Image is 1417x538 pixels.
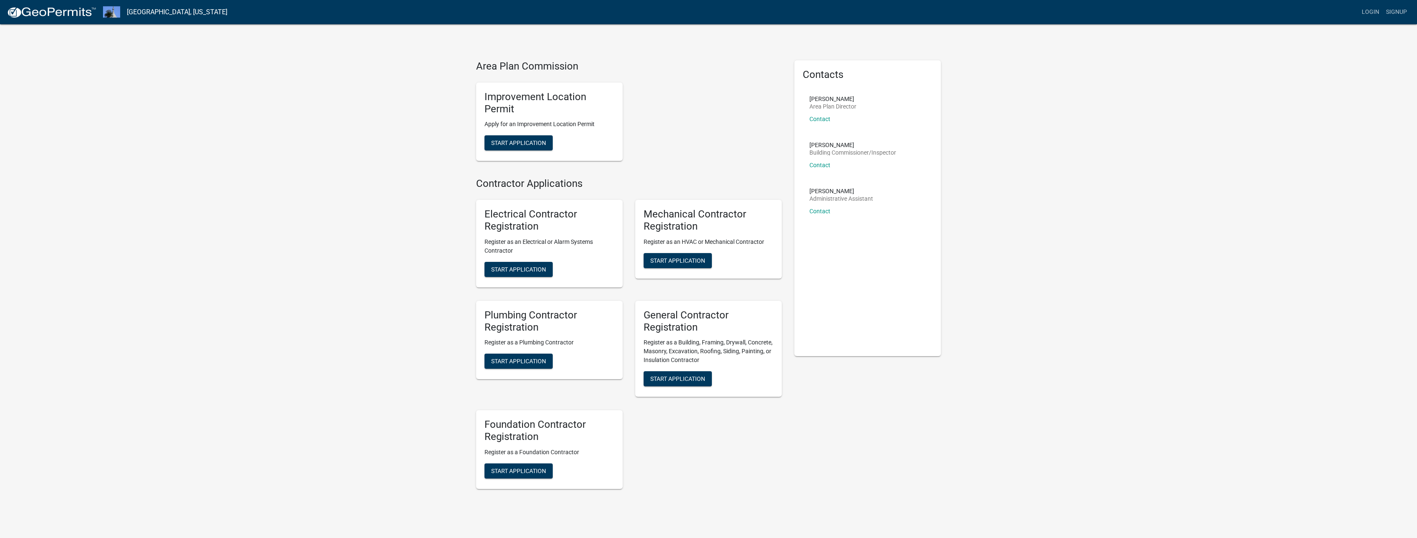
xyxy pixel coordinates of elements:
[484,238,614,255] p: Register as an Electrical or Alarm Systems Contractor
[476,178,782,190] h4: Contractor Applications
[491,467,546,474] span: Start Application
[484,120,614,129] p: Apply for an Improvement Location Permit
[809,116,830,122] a: Contact
[650,257,705,264] span: Start Application
[476,178,782,496] wm-workflow-list-section: Contractor Applications
[484,262,553,277] button: Start Application
[1358,4,1383,20] a: Login
[484,419,614,443] h5: Foundation Contractor Registration
[809,96,856,102] p: [PERSON_NAME]
[484,91,614,115] h5: Improvement Location Permit
[484,448,614,457] p: Register as a Foundation Contractor
[484,354,553,369] button: Start Application
[650,375,705,382] span: Start Application
[1383,4,1410,20] a: Signup
[809,208,830,215] a: Contact
[644,371,712,386] button: Start Application
[491,358,546,365] span: Start Application
[809,150,896,155] p: Building Commissioner/Inspector
[644,338,773,365] p: Register as a Building, Framing, Drywall, Concrete, Masonry, Excavation, Roofing, Siding, Paintin...
[476,60,782,72] h4: Area Plan Commission
[491,140,546,146] span: Start Application
[491,266,546,272] span: Start Application
[809,188,873,194] p: [PERSON_NAME]
[127,5,227,19] a: [GEOGRAPHIC_DATA], [US_STATE]
[809,142,896,148] p: [PERSON_NAME]
[484,208,614,233] h5: Electrical Contractor Registration
[484,338,614,347] p: Register as a Plumbing Contractor
[644,238,773,246] p: Register as an HVAC or Mechanical Contractor
[103,6,120,18] img: Decatur County, Indiana
[803,69,933,81] h5: Contacts
[644,309,773,334] h5: General Contractor Registration
[484,463,553,479] button: Start Application
[809,162,830,168] a: Contact
[484,135,553,150] button: Start Application
[809,196,873,202] p: Administrative Assistant
[484,309,614,334] h5: Plumbing Contractor Registration
[644,208,773,233] h5: Mechanical Contractor Registration
[644,253,712,268] button: Start Application
[809,103,856,109] p: Area Plan Director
